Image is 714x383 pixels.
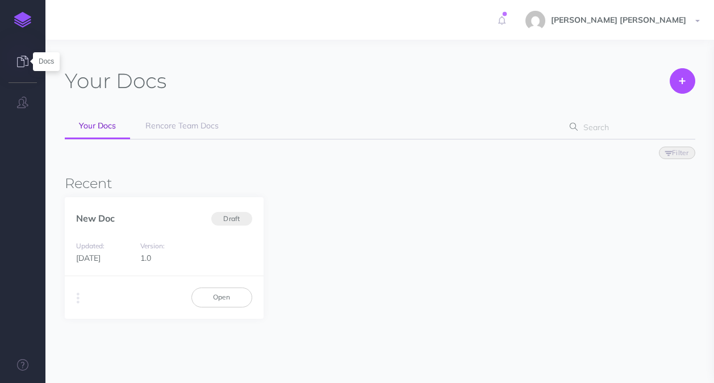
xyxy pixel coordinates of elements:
[140,242,165,250] small: Version:
[65,176,695,191] h3: Recent
[76,213,115,224] a: New Doc
[145,120,219,131] span: Rencore Team Docs
[525,11,545,31] img: 57114d1322782aa20b738b289db41284.jpg
[65,68,166,94] h1: Docs
[76,253,101,263] span: [DATE]
[65,114,130,139] a: Your Docs
[140,253,151,263] span: 1.0
[131,114,233,139] a: Rencore Team Docs
[14,12,31,28] img: logo-mark.svg
[659,147,695,159] button: Filter
[191,288,252,307] a: Open
[79,120,116,131] span: Your Docs
[76,242,105,250] small: Updated:
[580,117,677,138] input: Search
[65,68,111,93] span: Your
[545,15,692,25] span: [PERSON_NAME] [PERSON_NAME]
[77,290,80,306] i: More actions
